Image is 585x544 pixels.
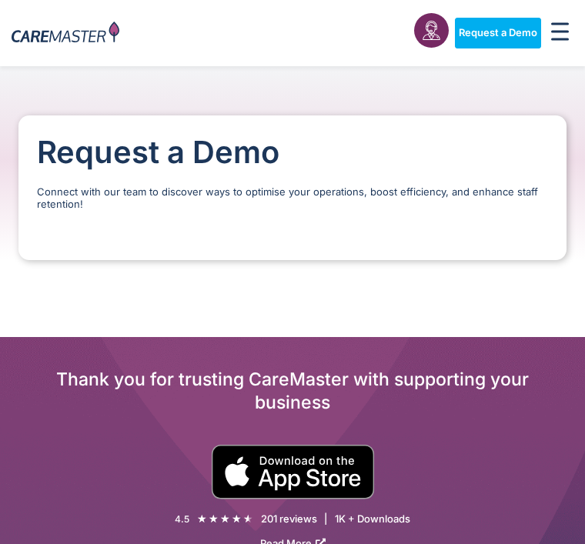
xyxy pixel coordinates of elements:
div: 4.5/5 [197,511,253,527]
img: CareMaster Logo [12,22,119,45]
i: ★ [243,511,253,527]
p: Connect with our team to discover ways to optimise your operations, boost efficiency, and enhance... [37,186,548,210]
h1: Request a Demo [37,134,548,171]
i: ★ [197,511,207,527]
div: 201 reviews | 1K + Downloads [261,512,410,526]
a: Request a Demo [455,18,541,48]
h2: Thank you for trusting CareMaster with supporting your business [18,368,567,414]
div: Menu Toggle [547,18,574,48]
span: Request a Demo [459,27,537,39]
img: small black download on the apple app store button. [211,445,375,499]
i: ★ [232,511,242,527]
div: 4.5 [175,512,189,526]
i: ★ [220,511,230,527]
i: ★ [209,511,219,527]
